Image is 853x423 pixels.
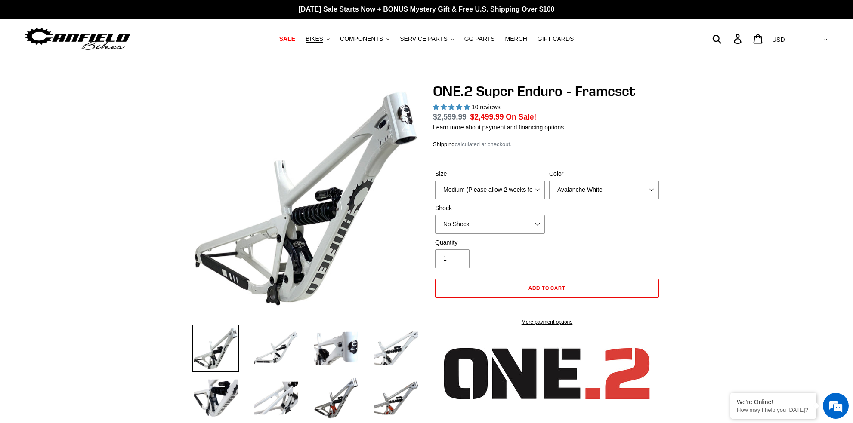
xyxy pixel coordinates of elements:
[400,35,447,43] span: SERVICE PARTS
[470,113,504,121] span: $2,499.99
[396,33,458,45] button: SERVICE PARTS
[435,204,545,213] label: Shock
[505,35,527,43] span: MERCH
[435,238,545,247] label: Quantity
[301,33,334,45] button: BIKES
[373,325,420,372] img: Load image into Gallery viewer, ONE.2 Super Enduro - Frameset
[275,33,300,45] a: SALE
[737,407,810,413] p: How may I help you today?
[373,374,420,422] img: Load image into Gallery viewer, ONE.2 Super Enduro - Frameset
[192,325,239,372] img: Load image into Gallery viewer, ONE.2 Super Enduro - Frameset
[433,141,455,148] a: Shipping
[312,374,360,422] img: Load image into Gallery viewer, ONE.2 Super Enduro - Frameset
[435,279,659,298] button: Add to cart
[464,35,495,43] span: GG PARTS
[192,374,239,422] img: Load image into Gallery viewer, ONE.2 Super Enduro - Frameset
[252,325,300,372] img: Load image into Gallery viewer, ONE.2 Super Enduro - Frameset
[506,111,536,123] span: On Sale!
[528,285,566,291] span: Add to cart
[717,29,739,48] input: Search
[433,140,661,149] div: calculated at checkout.
[435,318,659,326] a: More payment options
[472,104,501,110] span: 10 reviews
[435,169,545,178] label: Size
[737,398,810,405] div: We're Online!
[279,35,295,43] span: SALE
[24,25,131,52] img: Canfield Bikes
[533,33,578,45] a: GIFT CARDS
[460,33,499,45] a: GG PARTS
[312,325,360,372] img: Load image into Gallery viewer, ONE.2 Super Enduro - Frameset
[433,113,467,121] s: $2,599.99
[549,169,659,178] label: Color
[501,33,532,45] a: MERCH
[336,33,394,45] button: COMPONENTS
[340,35,383,43] span: COMPONENTS
[252,374,300,422] img: Load image into Gallery viewer, ONE.2 Super Enduro - Frameset
[433,83,661,99] h1: ONE.2 Super Enduro - Frameset
[433,104,472,110] span: 5.00 stars
[306,35,323,43] span: BIKES
[538,35,574,43] span: GIFT CARDS
[433,124,564,131] a: Learn more about payment and financing options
